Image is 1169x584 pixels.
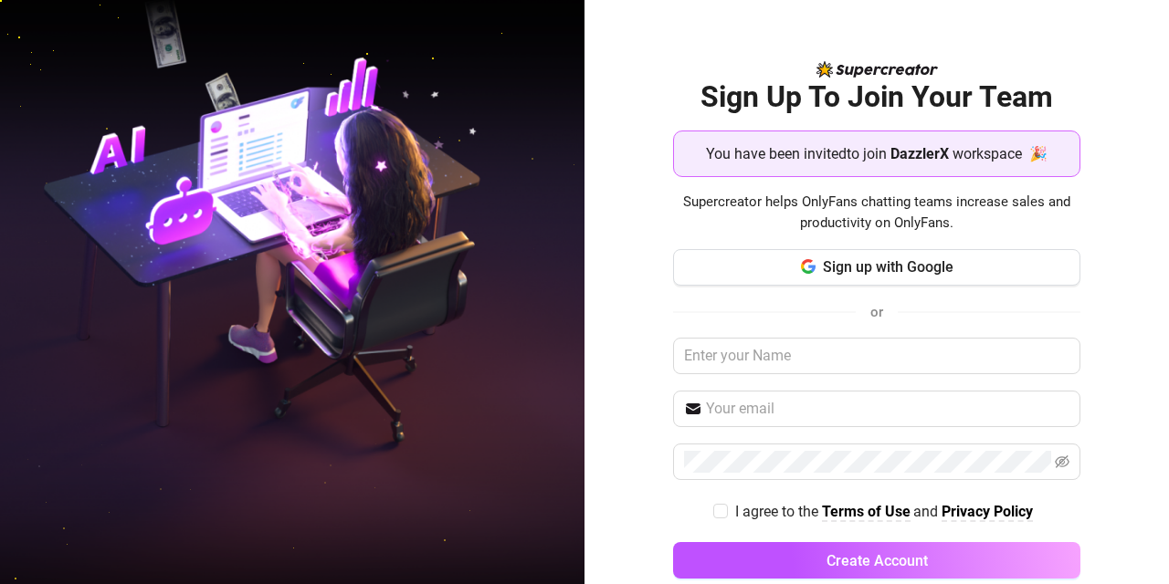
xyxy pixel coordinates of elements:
[673,338,1080,374] input: Enter your Name
[673,192,1080,235] span: Supercreator helps OnlyFans chatting teams increase sales and productivity on OnlyFans.
[870,304,883,320] span: or
[942,503,1033,522] a: Privacy Policy
[673,542,1080,579] button: Create Account
[822,503,911,522] a: Terms of Use
[913,503,942,520] span: and
[942,503,1033,520] strong: Privacy Policy
[706,142,887,165] span: You have been invited to join
[1055,454,1069,469] span: eye-invisible
[823,258,953,276] span: Sign up with Google
[816,61,938,78] img: logo-BBDzfeDw.svg
[953,142,1048,165] span: workspace 🎉
[827,552,928,569] span: Create Account
[890,145,949,162] strong: DazzlerX
[735,503,822,520] span: I agree to the
[673,78,1080,116] h2: Sign Up To Join Your Team
[822,503,911,520] strong: Terms of Use
[706,398,1069,420] input: Your email
[673,249,1080,286] button: Sign up with Google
